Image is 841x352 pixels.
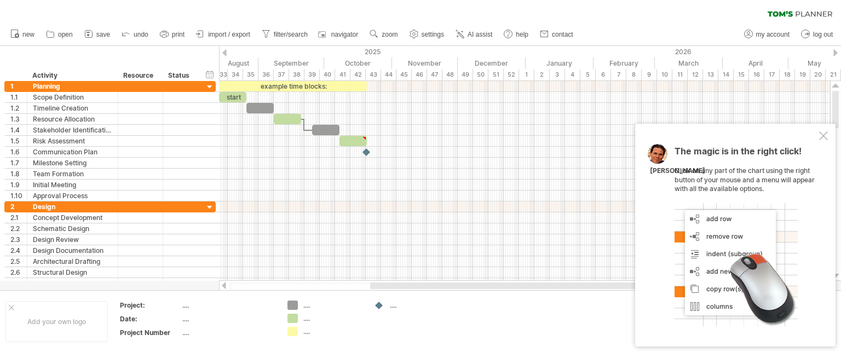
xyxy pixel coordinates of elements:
div: Structural Design [33,267,112,278]
div: Planning [33,81,112,91]
div: Concept Development [33,212,112,223]
div: 1.5 [10,136,27,146]
div: 17 [764,69,780,80]
div: 48 [442,69,458,80]
div: Design Review [33,234,112,245]
div: 5 [580,69,596,80]
div: 8 [626,69,642,80]
div: 1.6 [10,147,27,157]
span: import / export [208,31,250,38]
div: Resource [123,70,157,81]
a: import / export [193,27,254,42]
a: navigator [316,27,361,42]
div: 1.2 [10,103,27,113]
div: 40 [320,69,335,80]
div: 7 [611,69,626,80]
a: undo [119,27,152,42]
div: Architectural Drafting [33,256,112,267]
a: print [157,27,188,42]
div: Activity [32,70,112,81]
div: start [219,92,246,102]
a: settings [407,27,447,42]
div: 1.4 [10,125,27,135]
div: .... [182,301,274,310]
div: October 2025 [324,57,392,69]
div: 1.8 [10,169,27,179]
div: Project: [120,301,180,310]
div: 2.1 [10,212,27,223]
div: 34 [228,69,243,80]
div: 2.2 [10,223,27,234]
span: settings [422,31,444,38]
div: 1.10 [10,191,27,201]
div: 38 [289,69,304,80]
div: 18 [780,69,795,80]
div: 39 [304,69,320,80]
div: 35 [243,69,258,80]
a: zoom [367,27,401,42]
div: 46 [412,69,427,80]
a: AI assist [453,27,496,42]
div: 43 [366,69,381,80]
div: Design Documentation [33,245,112,256]
div: Communication Plan [33,147,112,157]
div: 16 [749,69,764,80]
div: 2.7 [10,278,27,288]
div: 42 [350,69,366,80]
div: 15 [734,69,749,80]
div: Team Formation [33,169,112,179]
span: filter/search [274,31,308,38]
div: 2.3 [10,234,27,245]
span: save [96,31,110,38]
span: AI assist [468,31,492,38]
div: Schematic Design [33,223,112,234]
span: print [172,31,185,38]
div: 2 [10,201,27,212]
span: undo [134,31,148,38]
div: 1.9 [10,180,27,190]
div: December 2025 [458,57,526,69]
div: [PERSON_NAME] [650,166,705,176]
div: 1 [519,69,534,80]
div: Approval Process [33,191,112,201]
span: log out [813,31,833,38]
div: Date: [120,314,180,324]
div: 51 [488,69,504,80]
span: help [516,31,528,38]
div: 36 [258,69,274,80]
div: 44 [381,69,396,80]
div: .... [303,327,363,336]
span: zoom [382,31,398,38]
div: 1.3 [10,114,27,124]
a: save [82,27,113,42]
div: 50 [473,69,488,80]
div: 41 [335,69,350,80]
div: January 2026 [526,57,594,69]
span: contact [552,31,573,38]
div: 45 [396,69,412,80]
div: September 2025 [258,57,324,69]
div: .... [182,314,274,324]
a: new [8,27,38,42]
div: .... [182,328,274,337]
div: 1.1 [10,92,27,102]
div: 49 [458,69,473,80]
div: 11 [672,69,688,80]
div: 10 [657,69,672,80]
div: 2.6 [10,267,27,278]
div: 47 [427,69,442,80]
div: Initial Meeting [33,180,112,190]
a: filter/search [259,27,311,42]
div: 6 [596,69,611,80]
div: Scope Definition [33,92,112,102]
div: 2 [534,69,550,80]
a: open [43,27,76,42]
span: The magic is in the right click! [675,146,802,162]
a: contact [537,27,577,42]
div: .... [390,301,450,310]
div: 52 [504,69,519,80]
div: March 2026 [655,57,723,69]
div: 14 [718,69,734,80]
div: 2.5 [10,256,27,267]
div: 20 [810,69,826,80]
